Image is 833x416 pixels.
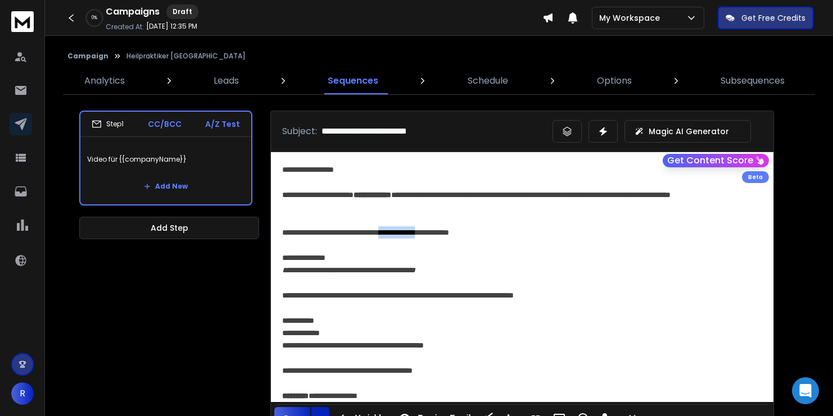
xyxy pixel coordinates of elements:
[106,5,160,19] h1: Campaigns
[79,217,259,239] button: Add Step
[106,22,144,31] p: Created At:
[78,67,132,94] a: Analytics
[321,67,385,94] a: Sequences
[597,74,632,88] p: Options
[742,171,769,183] div: Beta
[146,22,197,31] p: [DATE] 12:35 PM
[126,52,246,61] p: Heilpraktiker [GEOGRAPHIC_DATA]
[461,67,515,94] a: Schedule
[148,118,182,130] p: CC/BCC
[11,11,34,32] img: logo
[79,111,252,205] li: Step1CC/BCCA/Z TestVideo für {{companyName}}Add New
[590,67,639,94] a: Options
[84,74,125,88] p: Analytics
[718,7,813,29] button: Get Free Credits
[11,382,34,405] button: R
[624,120,751,143] button: Magic AI Generator
[599,12,664,24] p: My Workspace
[741,12,805,24] p: Get Free Credits
[92,15,97,21] p: 0 %
[207,67,246,94] a: Leads
[282,125,317,138] p: Subject:
[468,74,508,88] p: Schedule
[135,175,197,198] button: Add New
[87,144,245,175] p: Video für {{companyName}}
[663,154,769,167] button: Get Content Score
[649,126,729,137] p: Magic AI Generator
[214,74,239,88] p: Leads
[714,67,791,94] a: Subsequences
[166,4,198,19] div: Draft
[792,377,819,404] div: Open Intercom Messenger
[92,119,124,129] div: Step 1
[67,52,108,61] button: Campaign
[328,74,378,88] p: Sequences
[721,74,785,88] p: Subsequences
[205,118,240,130] p: A/Z Test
